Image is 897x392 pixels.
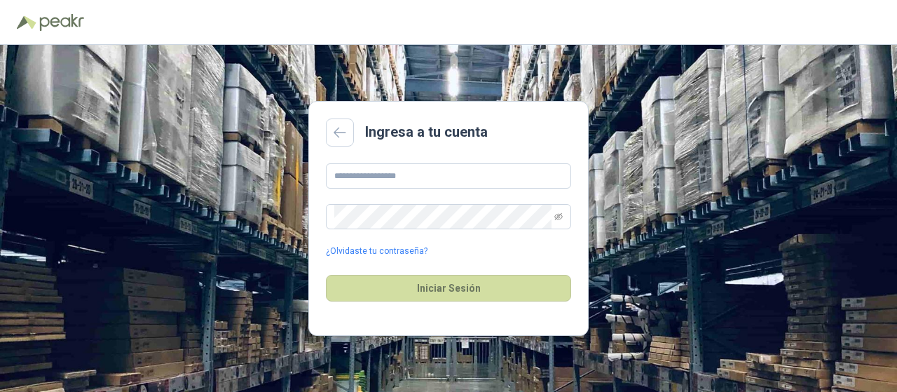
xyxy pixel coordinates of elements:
h2: Ingresa a tu cuenta [365,121,488,143]
button: Iniciar Sesión [326,275,571,302]
a: ¿Olvidaste tu contraseña? [326,245,427,258]
img: Peakr [39,14,84,31]
span: eye-invisible [554,212,563,221]
img: Logo [17,15,36,29]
